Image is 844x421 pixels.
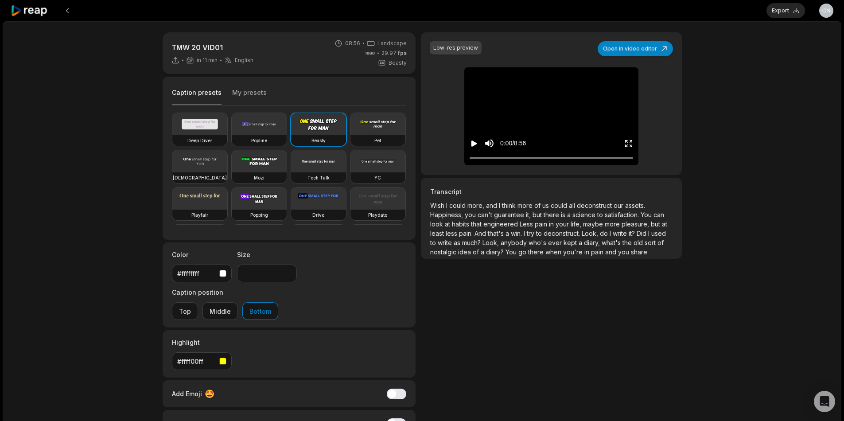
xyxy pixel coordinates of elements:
div: #ffff00ff [177,357,216,366]
span: idea [458,248,473,256]
label: Size [237,250,297,259]
span: I [610,230,613,237]
span: diary? [486,248,506,256]
span: but [533,211,544,218]
span: win. [511,230,524,237]
span: who's [529,239,548,246]
span: a [567,211,572,218]
span: I [499,202,502,209]
span: could [449,202,467,209]
span: Less [520,220,535,228]
h3: Transcript [430,187,672,196]
span: a [481,248,486,256]
span: in [549,220,556,228]
span: go [518,248,528,256]
span: Beasty [389,59,407,67]
span: do [600,230,610,237]
span: as [454,239,462,246]
span: least [430,230,446,237]
span: can [653,211,664,218]
span: is [561,211,567,218]
span: satisfaction. [605,211,641,218]
span: write [613,230,629,237]
span: pain [591,248,605,256]
span: English [235,57,253,64]
h3: Pet [374,137,381,144]
span: at [662,220,667,228]
span: more [605,220,622,228]
span: used [651,230,666,237]
span: deconstruct [577,202,614,209]
span: our [614,202,625,209]
button: Top [172,302,198,320]
span: I [446,202,449,209]
span: I [524,230,527,237]
h3: [DEMOGRAPHIC_DATA] [173,174,227,181]
span: old [634,239,645,246]
h3: Deep Diver [187,137,212,144]
button: Enter Fullscreen [624,135,633,152]
span: that's [488,230,506,237]
span: what's [602,239,622,246]
span: Did [637,230,648,237]
span: to [536,230,544,237]
button: #ffff00ff [172,352,232,370]
button: My presets [232,88,267,105]
span: Landscape [377,39,407,47]
span: Happiness, [430,211,465,218]
span: Look, [582,230,600,237]
div: 0:00 / 8:56 [500,139,526,148]
span: to [430,239,438,246]
h3: Mozi [254,174,264,181]
div: Low-res preview [433,44,478,52]
button: Mute sound [484,138,495,149]
span: the [622,239,634,246]
span: assets. [625,202,645,209]
span: you're [563,248,584,256]
span: sort [645,239,657,246]
span: I [648,230,651,237]
span: more, [467,202,486,209]
span: could [551,202,569,209]
span: in 11 min [197,57,218,64]
h3: Popping [250,211,268,218]
span: deconstruct. [544,230,582,237]
span: fps [398,50,407,56]
span: look [430,220,445,228]
span: Look, [482,239,501,246]
span: 29.97 [381,49,407,57]
span: of [534,202,542,209]
span: can't [478,211,494,218]
button: Bottom [242,302,278,320]
span: kept [564,239,579,246]
span: write [438,239,454,246]
p: TMW 20 VID01 [171,42,253,53]
span: science [572,211,597,218]
h3: Popline [251,137,267,144]
span: and [605,248,618,256]
span: but [651,220,662,228]
span: engineered [483,220,520,228]
span: pleasure, [622,220,651,228]
span: pain [535,220,549,228]
span: us [542,202,551,209]
span: that [471,220,483,228]
div: #ffffffff [177,269,216,278]
span: guarantee [494,211,526,218]
span: there [544,211,561,218]
span: diary, [584,239,602,246]
span: and [486,202,499,209]
span: And [475,230,488,237]
span: Add Emoji [172,389,202,398]
span: it, [526,211,533,218]
span: of [473,248,481,256]
span: anybody [501,239,529,246]
span: in [584,248,591,256]
span: there [528,248,545,256]
span: try [527,230,536,237]
button: Play video [470,135,478,152]
span: all [569,202,577,209]
span: think [502,202,517,209]
span: much? [462,239,482,246]
span: ever [548,239,564,246]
